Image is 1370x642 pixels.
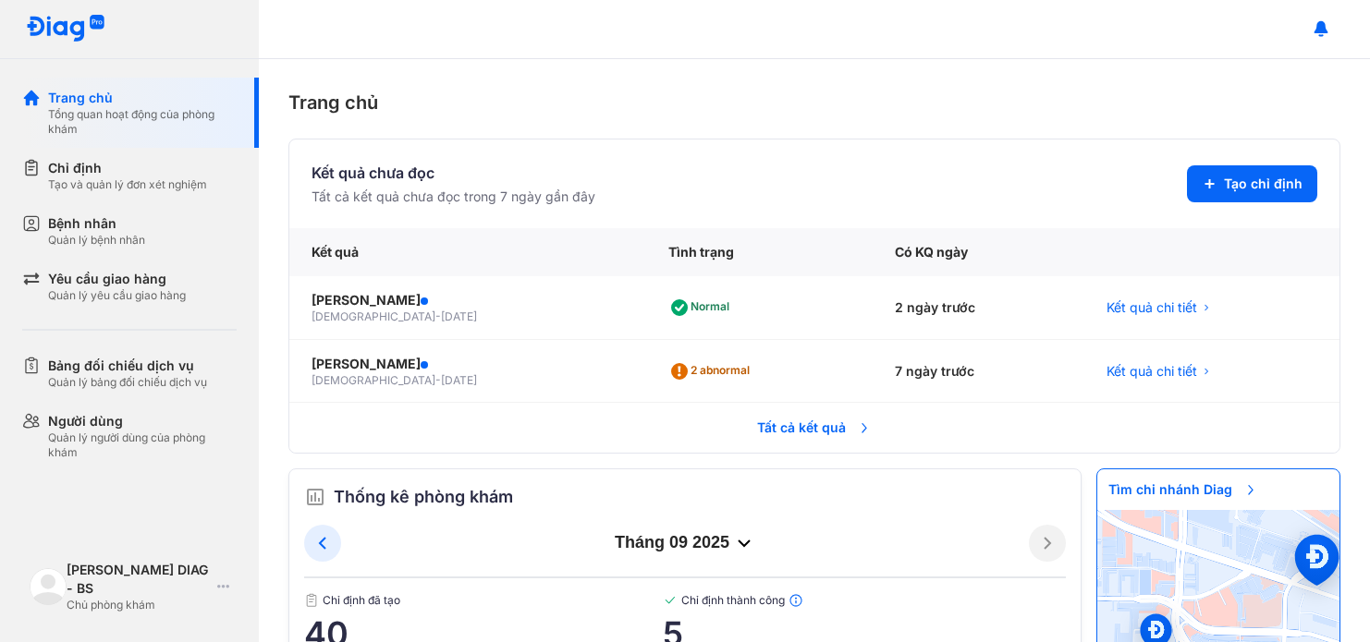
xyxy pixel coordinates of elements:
[48,357,207,375] div: Bảng đối chiếu dịch vụ
[873,340,1085,404] div: 7 ngày trước
[341,532,1029,554] div: tháng 09 2025
[441,309,477,323] span: [DATE]
[668,293,737,322] div: Normal
[30,568,67,605] img: logo
[48,107,237,137] div: Tổng quan hoạt động của phòng khám
[48,214,145,233] div: Bệnh nhân
[312,355,624,373] div: [PERSON_NAME]
[746,407,883,448] span: Tất cả kết quả
[873,276,1085,340] div: 2 ngày trước
[312,162,595,184] div: Kết quả chưa đọc
[646,228,873,276] div: Tình trạng
[48,430,237,460] div: Quản lý người dùng của phòng khám
[441,373,477,387] span: [DATE]
[1224,175,1303,193] span: Tạo chỉ định
[67,598,210,612] div: Chủ phòng khám
[48,270,186,288] div: Yêu cầu giao hàng
[48,288,186,303] div: Quản lý yêu cầu giao hàng
[789,593,803,608] img: info.7e716105.svg
[48,159,207,177] div: Chỉ định
[668,357,757,386] div: 2 abnormal
[304,486,326,508] img: order.5a6da16c.svg
[289,228,646,276] div: Kết quả
[873,228,1085,276] div: Có KQ ngày
[1107,298,1197,317] span: Kết quả chi tiết
[1187,165,1317,202] button: Tạo chỉ định
[435,309,441,323] span: -
[312,373,435,387] span: [DEMOGRAPHIC_DATA]
[312,309,435,323] span: [DEMOGRAPHIC_DATA]
[334,484,513,510] span: Thống kê phòng khám
[663,593,1066,608] span: Chỉ định thành công
[288,89,1340,116] div: Trang chủ
[435,373,441,387] span: -
[67,561,210,598] div: [PERSON_NAME] DIAG - BS
[48,177,207,192] div: Tạo và quản lý đơn xét nghiệm
[48,412,237,430] div: Người dùng
[312,291,624,309] div: [PERSON_NAME]
[304,593,663,608] span: Chỉ định đã tạo
[304,593,319,608] img: document.50c4cfd0.svg
[312,188,595,206] div: Tất cả kết quả chưa đọc trong 7 ngày gần đây
[1107,362,1197,381] span: Kết quả chi tiết
[26,15,105,43] img: logo
[663,593,678,608] img: checked-green.01cc79e0.svg
[1097,469,1269,510] span: Tìm chi nhánh Diag
[48,375,207,390] div: Quản lý bảng đối chiếu dịch vụ
[48,233,145,248] div: Quản lý bệnh nhân
[48,89,237,107] div: Trang chủ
